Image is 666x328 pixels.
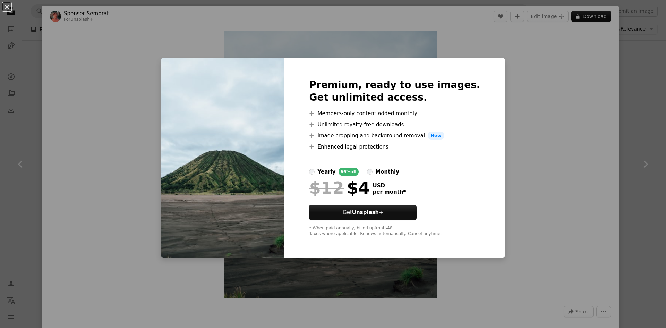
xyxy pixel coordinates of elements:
span: per month * [373,189,406,195]
h2: Premium, ready to use images. Get unlimited access. [309,79,480,104]
span: USD [373,183,406,189]
div: 66% off [339,168,359,176]
li: Enhanced legal protections [309,143,480,151]
img: premium_photo-1674832821491-cb3bf3f96a42 [161,58,284,258]
strong: Unsplash+ [352,209,383,216]
button: GetUnsplash+ [309,205,417,220]
div: * When paid annually, billed upfront $48 Taxes where applicable. Renews automatically. Cancel any... [309,226,480,237]
li: Image cropping and background removal [309,132,480,140]
div: monthly [375,168,399,176]
input: monthly [367,169,373,175]
span: $12 [309,179,344,197]
span: New [428,132,444,140]
li: Unlimited royalty-free downloads [309,120,480,129]
div: $4 [309,179,370,197]
input: yearly66%off [309,169,315,175]
div: yearly [317,168,335,176]
li: Members-only content added monthly [309,109,480,118]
